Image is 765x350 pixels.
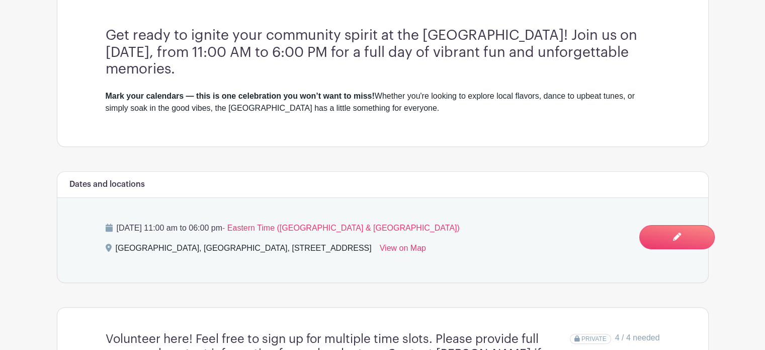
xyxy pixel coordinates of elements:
p: [DATE] 11:00 am to 06:00 pm [106,222,660,234]
span: PRIVATE [581,335,607,342]
div: Whether you're looking to explore local flavors, dance to upbeat tunes, or simply soak in the goo... [106,90,660,114]
strong: Mark your calendars — this is one celebration you won’t want to miss! [106,92,375,100]
div: [GEOGRAPHIC_DATA], [GEOGRAPHIC_DATA], [STREET_ADDRESS] [116,242,372,258]
a: View on Map [380,242,426,258]
span: - Eastern Time ([GEOGRAPHIC_DATA] & [GEOGRAPHIC_DATA]) [222,224,460,232]
h3: Get ready to ignite your community spirit at the [GEOGRAPHIC_DATA]! Join us on [DATE], from 11:00... [106,27,660,78]
h6: Dates and locations [69,180,145,189]
span: 4 / 4 needed [615,332,660,344]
